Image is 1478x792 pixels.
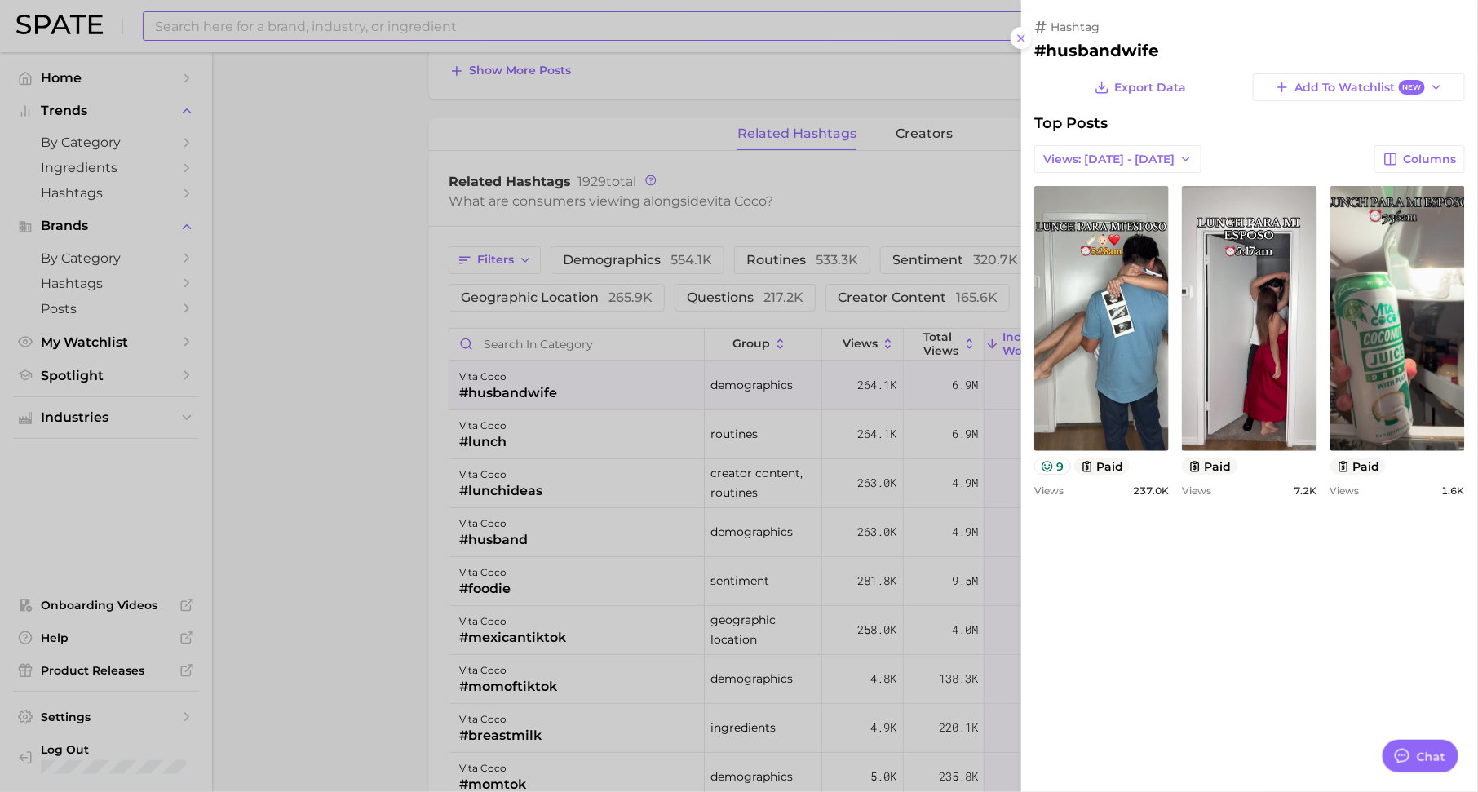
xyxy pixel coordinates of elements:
button: Add to WatchlistNew [1253,73,1465,101]
span: Views [1182,484,1211,497]
span: Views: [DATE] - [DATE] [1043,153,1175,166]
span: Export Data [1114,81,1186,95]
button: paid [1074,458,1131,475]
button: Columns [1374,145,1465,173]
span: Views [1330,484,1360,497]
button: Export Data [1091,73,1190,101]
span: 1.6k [1442,484,1465,497]
span: hashtag [1051,20,1100,34]
span: Views [1034,484,1064,497]
button: paid [1182,458,1238,475]
button: 9 [1034,458,1071,475]
button: paid [1330,458,1387,475]
span: Top Posts [1034,114,1108,132]
h2: #husbandwife [1034,41,1465,60]
button: Views: [DATE] - [DATE] [1034,145,1201,173]
span: 237.0k [1133,484,1169,497]
span: New [1399,80,1425,95]
span: Columns [1403,153,1456,166]
span: 7.2k [1294,484,1317,497]
span: Add to Watchlist [1294,80,1424,95]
